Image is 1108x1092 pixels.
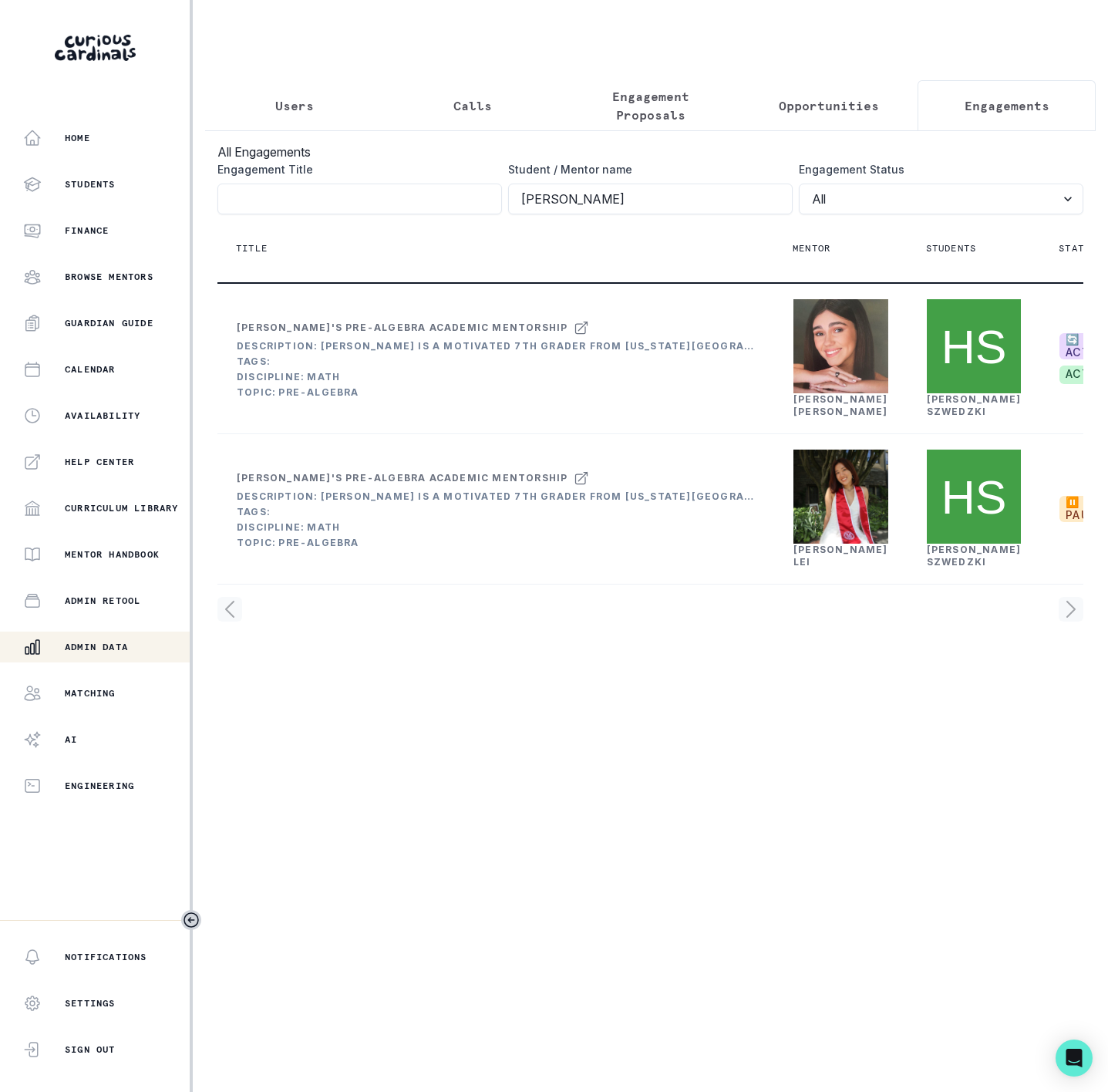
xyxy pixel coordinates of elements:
[65,780,134,792] p: Engineering
[236,242,268,254] p: Title
[237,521,755,534] div: Discipline: Math
[217,143,1083,161] h3: All Engagements
[65,317,153,329] p: Guardian Guide
[65,410,140,422] p: Availability
[237,537,755,549] div: Topic: Pre-Algebra
[217,597,242,622] svg: page left
[65,363,116,376] p: Calendar
[237,472,567,484] div: [PERSON_NAME]'s Pre-Algebra Academic Mentorship
[65,271,153,283] p: Browse Mentors
[453,96,492,115] p: Calls
[217,161,493,177] label: Engagement Title
[65,951,147,963] p: Notifications
[65,224,109,237] p: Finance
[237,340,755,352] div: Description: [PERSON_NAME] is a motivated 7th grader from [US_STATE][GEOGRAPHIC_DATA] with a keen...
[574,87,726,124] p: Engagement Proposals
[1059,597,1083,622] svg: page right
[1059,242,1096,254] p: Status
[237,490,755,503] div: Description: [PERSON_NAME] is a motivated 7th grader from [US_STATE][GEOGRAPHIC_DATA] with a keen...
[237,506,755,518] div: Tags:
[275,96,314,115] p: Users
[65,595,140,607] p: Admin Retool
[55,35,136,61] img: Curious Cardinals Logo
[927,544,1022,568] a: [PERSON_NAME] Szwedzki
[927,393,1022,417] a: [PERSON_NAME] Szwedzki
[779,96,879,115] p: Opportunities
[799,161,1074,177] label: Engagement Status
[237,356,755,368] div: Tags:
[508,161,783,177] label: Student / Mentor name
[65,687,116,699] p: Matching
[926,242,977,254] p: Students
[65,456,134,468] p: Help Center
[65,733,77,746] p: AI
[793,544,888,568] a: [PERSON_NAME] Lei
[65,502,179,514] p: Curriculum Library
[181,910,201,930] button: Toggle sidebar
[793,242,830,254] p: Mentor
[237,322,567,334] div: [PERSON_NAME]'s Pre-Algebra Academic Mentorship
[965,96,1049,115] p: Engagements
[65,132,90,144] p: Home
[237,386,755,399] div: Topic: Pre-Algebra
[237,371,755,383] div: Discipline: Math
[1056,1040,1093,1077] div: Open Intercom Messenger
[793,393,888,417] a: [PERSON_NAME] [PERSON_NAME]
[65,641,128,653] p: Admin Data
[65,1043,116,1056] p: Sign Out
[65,548,160,561] p: Mentor Handbook
[65,997,116,1009] p: Settings
[65,178,116,190] p: Students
